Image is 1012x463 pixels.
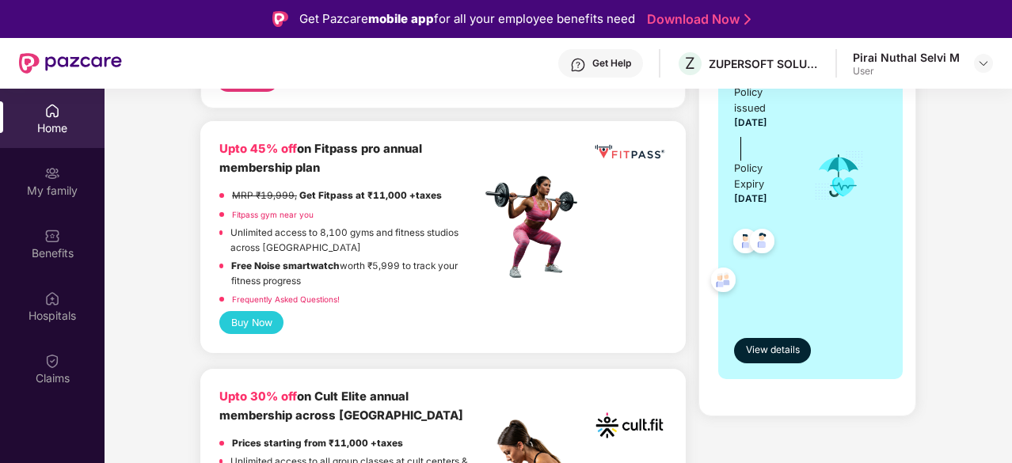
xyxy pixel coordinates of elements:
[734,338,811,363] button: View details
[734,161,792,192] div: Policy Expiry
[219,389,463,422] b: on Cult Elite annual membership across [GEOGRAPHIC_DATA]
[44,103,60,119] img: svg+xml;base64,PHN2ZyBpZD0iSG9tZSIgeG1sbnM9Imh0dHA6Ly93d3cudzMub3JnLzIwMDAvc3ZnIiB3aWR0aD0iMjAiIG...
[813,150,865,202] img: icon
[44,353,60,369] img: svg+xml;base64,PHN2ZyBpZD0iQ2xhaW0iIHhtbG5zPSJodHRwOi8vd3d3LnczLm9yZy8yMDAwL3N2ZyIgd2lkdGg9IjIwIi...
[977,57,990,70] img: svg+xml;base64,PHN2ZyBpZD0iRHJvcGRvd24tMzJ4MzIiIHhtbG5zPSJodHRwOi8vd3d3LnczLm9yZy8yMDAwL3N2ZyIgd2...
[44,228,60,244] img: svg+xml;base64,PHN2ZyBpZD0iQmVuZWZpdHMiIHhtbG5zPSJodHRwOi8vd3d3LnczLm9yZy8yMDAwL3N2ZyIgd2lkdGg9Ij...
[232,438,403,449] strong: Prices starting from ₹11,000 +taxes
[231,260,340,271] strong: Free Noise smartwatch
[726,224,765,263] img: svg+xml;base64,PHN2ZyB4bWxucz0iaHR0cDovL3d3dy53My5vcmcvMjAwMC9zdmciIHdpZHRoPSI0OC45NDMiIGhlaWdodD...
[368,11,434,26] strong: mobile app
[44,290,60,306] img: svg+xml;base64,PHN2ZyBpZD0iSG9zcGl0YWxzIiB4bWxucz0iaHR0cDovL3d3dy53My5vcmcvMjAwMC9zdmciIHdpZHRoPS...
[704,263,743,302] img: svg+xml;base64,PHN2ZyB4bWxucz0iaHR0cDovL3d3dy53My5vcmcvMjAwMC9zdmciIHdpZHRoPSI0OC45NDMiIGhlaWdodD...
[232,190,297,201] del: MRP ₹19,999,
[709,56,820,71] div: ZUPERSOFT SOLUTIONS PRIVATE LIMITED
[272,11,288,27] img: Logo
[592,140,667,163] img: fppp.png
[299,9,635,28] div: Get Pazcare for all your employee benefits need
[299,190,442,201] strong: Get Fitpass at ₹11,000 +taxes
[853,50,960,65] div: Pirai Nuthal Selvi M
[744,11,751,28] img: Stroke
[219,142,422,174] b: on Fitpass pro annual membership plan
[647,11,746,28] a: Download Now
[232,294,340,304] a: Frequently Asked Questions!
[592,57,631,70] div: Get Help
[219,311,283,334] button: Buy Now
[746,343,800,358] span: View details
[570,57,586,73] img: svg+xml;base64,PHN2ZyBpZD0iSGVscC0zMngzMiIgeG1sbnM9Imh0dHA6Ly93d3cudzMub3JnLzIwMDAvc3ZnIiB3aWR0aD...
[231,259,481,288] p: worth ₹5,999 to track your fitness progress
[232,210,314,219] a: Fitpass gym near you
[219,389,297,404] b: Upto 30% off
[44,165,60,181] img: svg+xml;base64,PHN2ZyB3aWR0aD0iMjAiIGhlaWdodD0iMjAiIHZpZXdCb3g9IjAgMCAyMCAyMCIgZmlsbD0ibm9uZSIgeG...
[19,53,122,74] img: New Pazcare Logo
[481,172,592,283] img: fpp.png
[734,117,767,128] span: [DATE]
[734,193,767,204] span: [DATE]
[743,224,782,263] img: svg+xml;base64,PHN2ZyB4bWxucz0iaHR0cDovL3d3dy53My5vcmcvMjAwMC9zdmciIHdpZHRoPSI0OC45NDMiIGhlaWdodD...
[734,85,792,116] div: Policy issued
[219,142,297,156] b: Upto 45% off
[685,54,695,73] span: Z
[230,226,481,255] p: Unlimited access to 8,100 gyms and fitness studios across [GEOGRAPHIC_DATA]
[853,65,960,78] div: User
[592,388,667,462] img: cult.png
